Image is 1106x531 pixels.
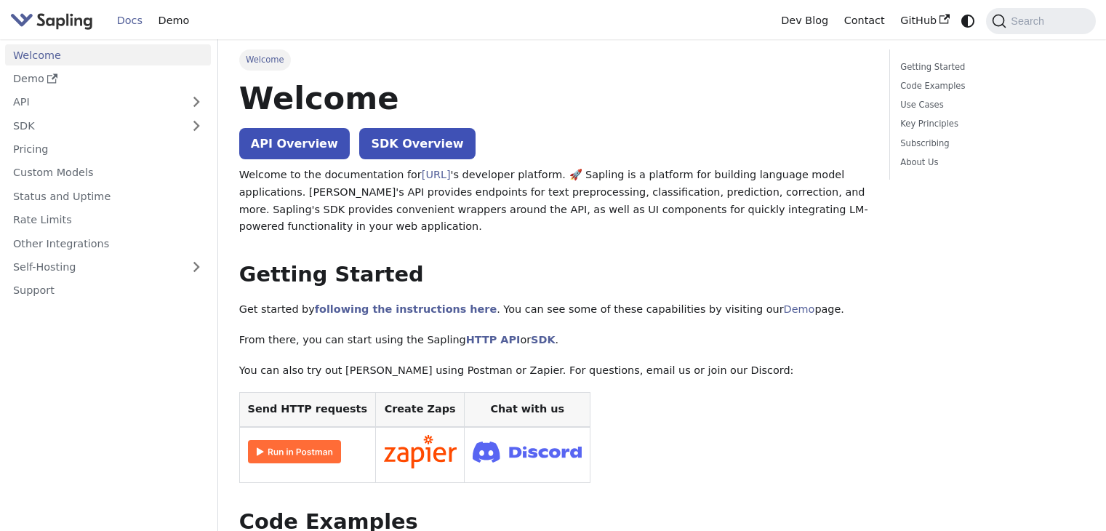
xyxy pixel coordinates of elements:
a: following the instructions here [315,303,497,315]
a: GitHub [892,9,957,32]
a: Support [5,280,211,301]
a: Welcome [5,44,211,65]
a: Status and Uptime [5,185,211,207]
a: Custom Models [5,162,211,183]
a: Key Principles [900,117,1080,131]
a: API [5,92,182,113]
button: Expand sidebar category 'SDK' [182,115,211,136]
a: Sapling.aiSapling.ai [10,10,98,31]
a: Contact [836,9,893,32]
th: Chat with us [465,393,590,427]
button: Switch between dark and light mode (currently system mode) [958,10,979,31]
button: Search (Command+K) [986,8,1095,34]
a: Demo [151,9,197,32]
img: Run in Postman [248,440,341,463]
th: Create Zaps [375,393,465,427]
span: Search [1006,15,1053,27]
a: Other Integrations [5,233,211,254]
a: Dev Blog [773,9,835,32]
a: Code Examples [900,79,1080,93]
h1: Welcome [239,79,868,118]
a: SDK [5,115,182,136]
th: Send HTTP requests [239,393,375,427]
a: Use Cases [900,98,1080,112]
a: Docs [109,9,151,32]
a: API Overview [239,128,350,159]
p: Get started by . You can see some of these capabilities by visiting our page. [239,301,868,319]
img: Join Discord [473,437,582,467]
a: Getting Started [900,60,1080,74]
a: Pricing [5,139,211,160]
a: Subscribing [900,137,1080,151]
a: Rate Limits [5,209,211,231]
a: Self-Hosting [5,257,211,278]
a: Demo [784,303,815,315]
img: Connect in Zapier [384,435,457,468]
a: SDK [531,334,555,346]
span: Welcome [239,49,291,70]
p: You can also try out [PERSON_NAME] using Postman or Zapier. For questions, email us or join our D... [239,362,868,380]
nav: Breadcrumbs [239,49,868,70]
img: Sapling.ai [10,10,93,31]
a: HTTP API [466,334,521,346]
a: Demo [5,68,211,89]
a: About Us [900,156,1080,169]
button: Expand sidebar category 'API' [182,92,211,113]
h2: Getting Started [239,262,868,288]
p: Welcome to the documentation for 's developer platform. 🚀 Sapling is a platform for building lang... [239,167,868,236]
a: [URL] [422,169,451,180]
p: From there, you can start using the Sapling or . [239,332,868,349]
a: SDK Overview [359,128,475,159]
